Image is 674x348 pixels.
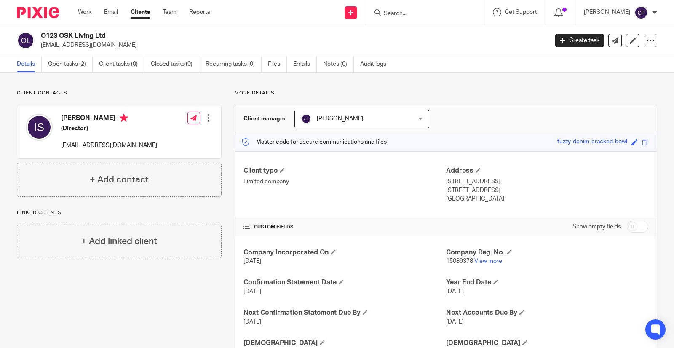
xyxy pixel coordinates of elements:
[104,8,118,16] a: Email
[17,90,222,96] p: Client contacts
[17,7,59,18] img: Pixie
[17,32,35,49] img: svg%3E
[206,56,262,72] a: Recurring tasks (0)
[243,248,446,257] h4: Company Incorporated On
[505,9,537,15] span: Get Support
[61,141,157,150] p: [EMAIL_ADDRESS][DOMAIN_NAME]
[243,258,261,264] span: [DATE]
[446,195,648,203] p: [GEOGRAPHIC_DATA]
[61,124,157,133] h5: (Director)
[243,224,446,230] h4: CUSTOM FIELDS
[446,166,648,175] h4: Address
[446,289,464,294] span: [DATE]
[446,308,648,317] h4: Next Accounts Due By
[235,90,657,96] p: More details
[323,56,354,72] a: Notes (0)
[131,8,150,16] a: Clients
[446,258,473,264] span: 15089378
[634,6,648,19] img: svg%3E
[557,137,627,147] div: fuzzy-denim-cracked-bowl
[446,177,648,186] p: [STREET_ADDRESS]
[99,56,144,72] a: Client tasks (0)
[17,209,222,216] p: Linked clients
[446,248,648,257] h4: Company Reg. No.
[243,166,446,175] h4: Client type
[301,114,311,124] img: svg%3E
[243,339,446,348] h4: [DEMOGRAPHIC_DATA]
[151,56,199,72] a: Closed tasks (0)
[243,308,446,317] h4: Next Confirmation Statement Due By
[243,319,261,325] span: [DATE]
[189,8,210,16] a: Reports
[48,56,93,72] a: Open tasks (2)
[360,56,393,72] a: Audit logs
[383,10,459,18] input: Search
[268,56,287,72] a: Files
[120,114,128,122] i: Primary
[243,289,261,294] span: [DATE]
[78,8,91,16] a: Work
[446,278,648,287] h4: Year End Date
[41,41,543,49] p: [EMAIL_ADDRESS][DOMAIN_NAME]
[17,56,42,72] a: Details
[241,138,387,146] p: Master code for secure communications and files
[41,32,442,40] h2: O123 OSK Living Ltd
[555,34,604,47] a: Create task
[572,222,621,231] label: Show empty fields
[584,8,630,16] p: [PERSON_NAME]
[446,319,464,325] span: [DATE]
[61,114,157,124] h4: [PERSON_NAME]
[317,116,363,122] span: [PERSON_NAME]
[474,258,502,264] a: View more
[446,186,648,195] p: [STREET_ADDRESS]
[243,115,286,123] h3: Client manager
[163,8,177,16] a: Team
[90,173,149,186] h4: + Add contact
[243,278,446,287] h4: Confirmation Statement Date
[446,339,648,348] h4: [DEMOGRAPHIC_DATA]
[243,177,446,186] p: Limited company
[26,114,53,141] img: svg%3E
[81,235,157,248] h4: + Add linked client
[293,56,317,72] a: Emails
